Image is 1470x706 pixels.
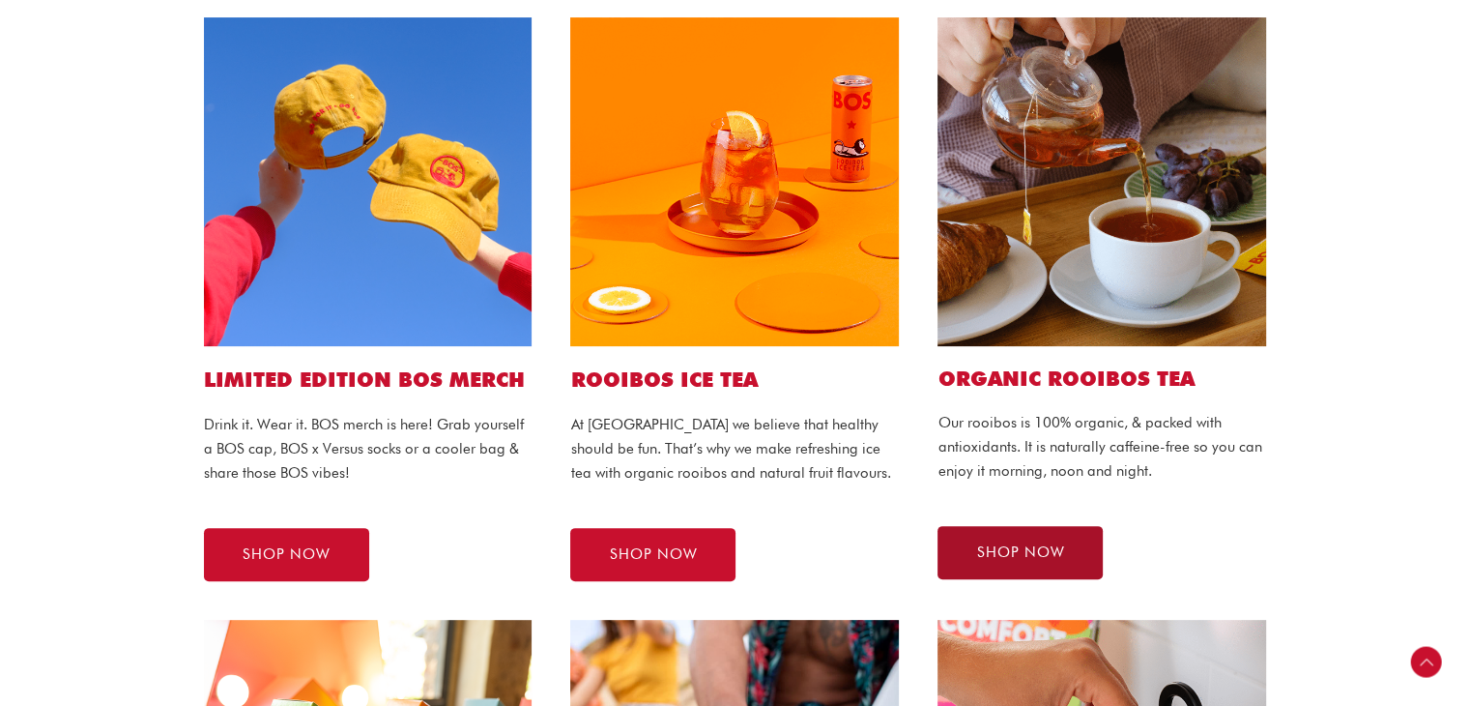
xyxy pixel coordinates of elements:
p: At [GEOGRAPHIC_DATA] we believe that healthy should be fun. That’s why we make refreshing ice tea... [570,413,899,485]
img: bos cap [204,17,533,346]
p: Our rooibos is 100% organic, & packed with antioxidants. It is naturally caffeine-free so you can... [937,411,1266,483]
h1: LIMITED EDITION BOS MERCH [204,366,533,394]
img: bos tea bags website1 [937,17,1266,346]
span: SHOP NOW [976,545,1064,560]
span: SHOP NOW [609,547,697,562]
a: SHOP NOW [570,528,735,581]
a: SHOP NOW [937,526,1103,579]
h1: ROOIBOS ICE TEA [570,366,899,394]
h2: Organic ROOIBOS TEA [937,366,1266,392]
a: SHOP NOW [204,528,369,581]
span: SHOP NOW [243,547,331,562]
p: Drink it. Wear it. BOS merch is here! Grab yourself a BOS cap, BOS x Versus socks or a cooler bag... [204,413,533,485]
